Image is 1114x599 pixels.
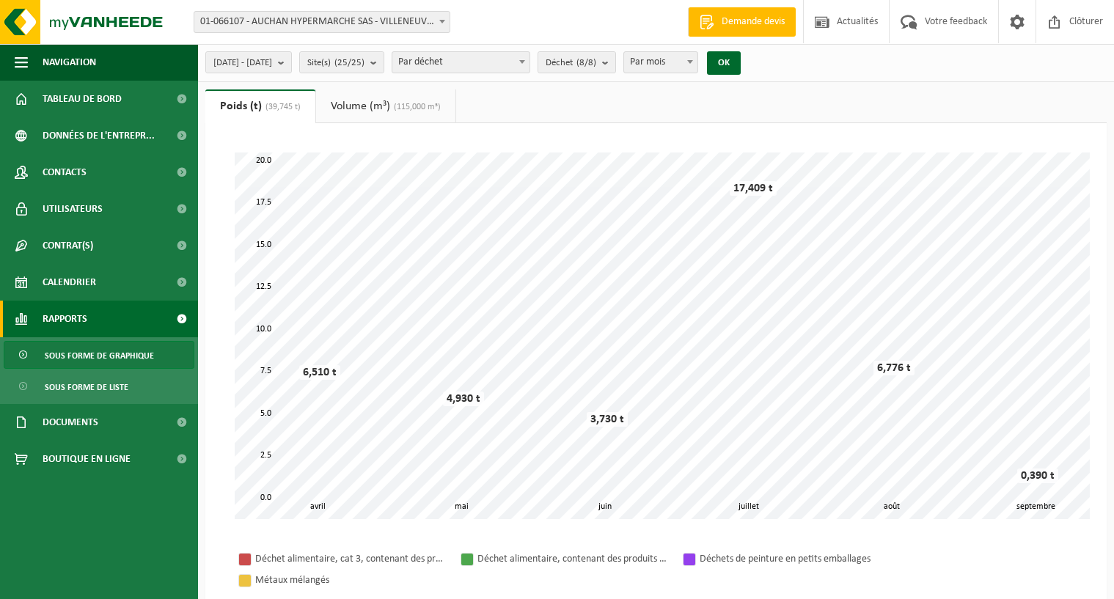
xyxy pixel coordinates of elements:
a: Sous forme de graphique [4,341,194,369]
span: Demande devis [718,15,788,29]
span: Déchet [546,52,596,74]
div: 3,730 t [587,412,628,427]
span: Sous forme de liste [45,373,128,401]
count: (25/25) [334,58,364,67]
iframe: chat widget [7,567,245,599]
span: 01-066107 - AUCHAN HYPERMARCHE SAS - VILLENEUVE D ASCQ [194,12,450,32]
a: Poids (t) [205,89,315,123]
span: Rapports [43,301,87,337]
count: (8/8) [576,58,596,67]
span: Par déchet [392,52,529,73]
span: Utilisateurs [43,191,103,227]
button: [DATE] - [DATE] [205,51,292,73]
div: Déchet alimentaire, contenant des produits d'origine animale, emballage verre, cat 3 [477,550,668,568]
span: 01-066107 - AUCHAN HYPERMARCHE SAS - VILLENEUVE D ASCQ [194,11,450,33]
a: Sous forme de liste [4,372,194,400]
span: Contacts [43,154,87,191]
div: Déchet alimentaire, cat 3, contenant des produits d'origine animale, emballage synthétique [255,550,446,568]
button: Site(s)(25/25) [299,51,384,73]
span: Boutique en ligne [43,441,131,477]
button: Déchet(8/8) [538,51,616,73]
span: Données de l'entrepr... [43,117,155,154]
a: Demande devis [688,7,796,37]
a: Volume (m³) [316,89,455,123]
div: 17,409 t [730,181,777,196]
span: Tableau de bord [43,81,122,117]
span: (115,000 m³) [390,103,441,111]
span: Navigation [43,44,96,81]
button: OK [707,51,741,75]
span: (39,745 t) [262,103,301,111]
span: [DATE] - [DATE] [213,52,272,74]
span: Par mois [623,51,698,73]
span: Par mois [624,52,697,73]
div: 6,510 t [299,365,340,380]
div: 0,390 t [1017,468,1058,483]
span: Documents [43,404,98,441]
span: Site(s) [307,52,364,74]
div: 6,776 t [873,361,915,375]
span: Sous forme de graphique [45,342,154,370]
span: Calendrier [43,264,96,301]
div: Déchets de peinture en petits emballages [700,550,890,568]
div: 4,930 t [443,392,484,406]
div: Métaux mélangés [255,571,446,589]
span: Par déchet [392,51,530,73]
span: Contrat(s) [43,227,93,264]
